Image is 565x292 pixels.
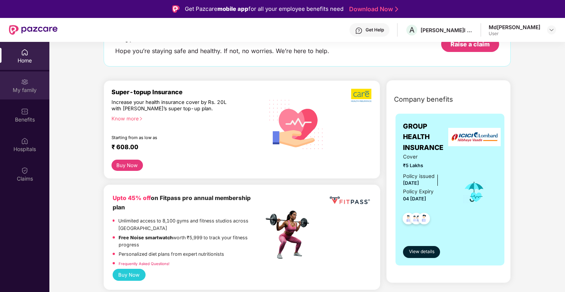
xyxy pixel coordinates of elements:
[119,234,263,249] p: worth ₹5,999 to track your fitness progress
[448,128,501,146] img: insurerLogo
[21,137,28,145] img: svg+xml;base64,PHN2ZyBpZD0iSG9zcGl0YWxzIiB4bWxucz0iaHR0cDovL3d3dy53My5vcmcvMjAwMC9zdmciIHdpZHRoPS...
[263,209,316,261] img: fpp.png
[264,91,329,157] img: svg+xml;base64,PHN2ZyB4bWxucz0iaHR0cDovL3d3dy53My5vcmcvMjAwMC9zdmciIHhtbG5zOnhsaW5rPSJodHRwOi8vd3...
[113,194,151,202] b: Upto 45% off
[395,5,398,13] img: Stroke
[349,5,396,13] a: Download Now
[21,108,28,115] img: svg+xml;base64,PHN2ZyBpZD0iQmVuZWZpdHMiIHhtbG5zPSJodHRwOi8vd3d3LnczLm9yZy8yMDAwL3N2ZyIgd2lkdGg9Ij...
[415,210,433,229] img: svg+xml;base64,PHN2ZyB4bWxucz0iaHR0cDovL3d3dy53My5vcmcvMjAwMC9zdmciIHdpZHRoPSI0OC45NDMiIGhlaWdodD...
[9,25,58,35] img: New Pazcare Logo
[112,143,256,152] div: ₹ 608.00
[112,160,143,171] button: Buy Now
[421,27,473,34] div: [PERSON_NAME]I OPERATIONS PRIVATE LIMITED
[328,194,371,207] img: fppp.png
[119,261,169,266] a: Frequently Asked Questions!
[185,4,343,13] div: Get Pazcare for all your employee benefits need
[21,49,28,56] img: svg+xml;base64,PHN2ZyBpZD0iSG9tZSIgeG1sbnM9Imh0dHA6Ly93d3cudzMub3JnLzIwMDAvc3ZnIiB3aWR0aD0iMjAiIG...
[21,167,28,174] img: svg+xml;base64,PHN2ZyBpZD0iQ2xhaW0iIHhtbG5zPSJodHRwOi8vd3d3LnczLm9yZy8yMDAwL3N2ZyIgd2lkdGg9IjIwIi...
[403,246,440,258] button: View details
[489,31,540,37] div: User
[409,248,434,255] span: View details
[355,27,363,34] img: svg+xml;base64,PHN2ZyBpZD0iSGVscC0zMngzMiIgeG1sbnM9Imh0dHA6Ly93d3cudzMub3JnLzIwMDAvc3ZnIiB3aWR0aD...
[489,24,540,31] div: Md[PERSON_NAME]
[409,25,415,34] span: A
[112,99,231,112] div: Increase your health insurance cover by Rs. 20L with [PERSON_NAME]’s super top-up plan.
[118,217,263,232] p: Unlimited access to 8,100 gyms and fitness studios across [GEOGRAPHIC_DATA]
[112,135,232,140] div: Starting from as low as
[403,162,452,169] span: ₹5 Lakhs
[112,116,259,121] div: Know more
[403,196,426,202] span: 04 [DATE]
[139,117,143,121] span: right
[403,121,452,153] span: GROUP HEALTH INSURANCE
[394,94,453,105] span: Company benefits
[549,27,555,33] img: svg+xml;base64,PHN2ZyBpZD0iRHJvcGRvd24tMzJ4MzIiIHhtbG5zPSJodHRwOi8vd3d3LnczLm9yZy8yMDAwL3N2ZyIgd2...
[403,180,419,186] span: [DATE]
[119,250,224,258] p: Personalized diet plans from expert nutritionists
[115,47,329,55] div: Hope you’re staying safe and healthy. If not, no worries. We’re here to help.
[403,153,452,161] span: Cover
[217,5,248,12] strong: mobile app
[119,235,173,240] strong: Free Noise smartwatch
[451,40,490,48] div: Raise a claim
[399,210,418,229] img: svg+xml;base64,PHN2ZyB4bWxucz0iaHR0cDovL3d3dy53My5vcmcvMjAwMC9zdmciIHdpZHRoPSI0OC45NDMiIGhlaWdodD...
[113,194,251,210] b: on Fitpass pro annual membership plan
[403,188,434,196] div: Policy Expiry
[351,88,372,102] img: b5dec4f62d2307b9de63beb79f102df3.png
[113,269,146,281] button: Buy Now
[403,172,434,180] div: Policy issued
[172,5,180,13] img: Logo
[112,88,264,96] div: Super-topup Insurance
[462,179,486,204] img: icon
[366,27,384,33] div: Get Help
[407,210,425,229] img: svg+xml;base64,PHN2ZyB4bWxucz0iaHR0cDovL3d3dy53My5vcmcvMjAwMC9zdmciIHdpZHRoPSI0OC45MTUiIGhlaWdodD...
[21,78,28,86] img: svg+xml;base64,PHN2ZyB3aWR0aD0iMjAiIGhlaWdodD0iMjAiIHZpZXdCb3g9IjAgMCAyMCAyMCIgZmlsbD0ibm9uZSIgeG...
